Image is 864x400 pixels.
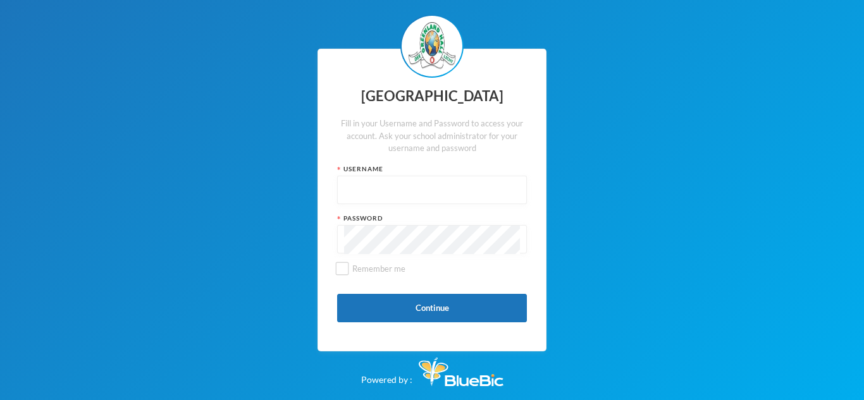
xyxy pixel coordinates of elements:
[337,294,527,322] button: Continue
[419,358,503,386] img: Bluebic
[337,214,527,223] div: Password
[337,118,527,155] div: Fill in your Username and Password to access your account. Ask your school administrator for your...
[337,164,527,174] div: Username
[337,84,527,109] div: [GEOGRAPHIC_DATA]
[361,351,503,386] div: Powered by :
[347,264,410,274] span: Remember me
